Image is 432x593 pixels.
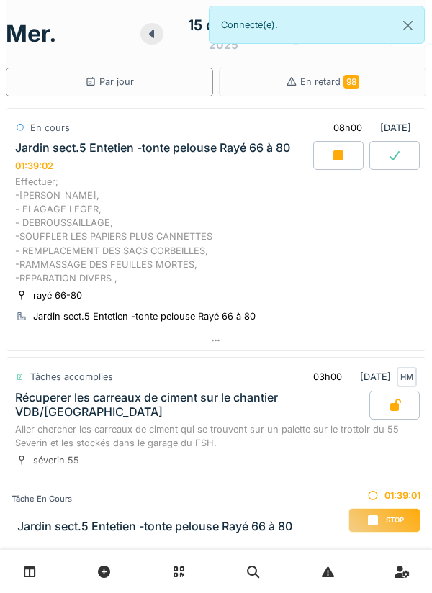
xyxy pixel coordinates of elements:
div: HM [397,367,417,387]
div: [DATE] [321,114,417,141]
div: Aller chercher les carreaux de ciment qui se trouvent sur un palette sur le trottoir du 55 Severi... [15,422,417,450]
div: rayé 66-80 [33,289,82,302]
div: Tâches accomplies [30,370,113,384]
div: Jardin sect.5 Entetien -tonte pelouse Rayé 66 à 80 [33,309,256,323]
div: 01:39:01 [348,489,420,502]
div: En cours [30,121,70,135]
div: 2025 [209,36,238,53]
span: 98 [343,75,359,89]
div: 03h00 [313,370,342,384]
div: Effectuer; -[PERSON_NAME], - ELAGAGE LEGER, - DEBROUSSAILLAGE, -SOUFFLER LES PAPIERS PLUS CANNETT... [15,175,417,286]
h1: mer. [6,20,57,47]
div: séverin 55 [33,453,79,467]
div: 01:39:02 [15,160,53,171]
div: Jardin sect.5 Entetien -tonte pelouse Rayé 66 à 80 [15,141,290,155]
div: Connecté(e). [209,6,425,44]
div: Par jour [85,75,134,89]
button: Close [392,6,424,45]
div: Récuperer les carreaux de ciment sur le chantier VDB/[GEOGRAPHIC_DATA] [15,391,366,418]
h3: Jardin sect.5 Entetien -tonte pelouse Rayé 66 à 80 [17,520,292,533]
div: [DATE] [301,363,417,390]
span: Stop [386,515,404,525]
div: Tâche en cours [12,493,292,505]
div: Récuperer les carreaux de ciment sur le chantier VDB/[GEOGRAPHIC_DATA] [33,474,366,488]
div: 08h00 [333,121,362,135]
div: 15 octobre [188,14,260,36]
span: En retard [300,76,359,87]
